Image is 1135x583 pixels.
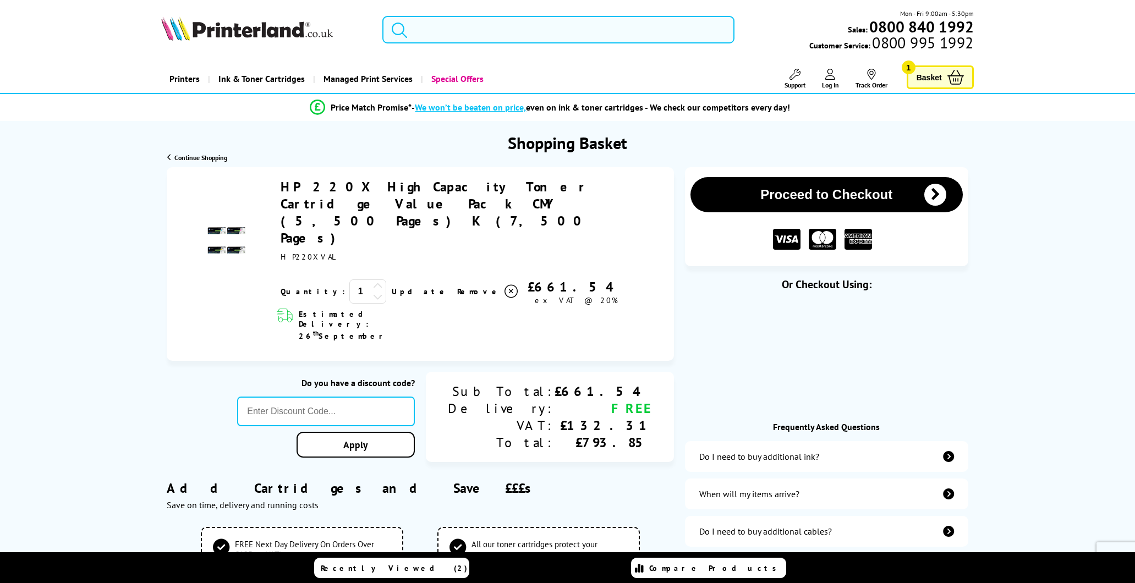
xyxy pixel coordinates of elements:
[868,21,974,32] a: 0800 840 1992
[161,16,368,43] a: Printerland Logo
[716,365,936,404] div: Amazon Pay - Use your Amazon account
[699,451,819,462] div: Do I need to buy additional ink?
[448,417,555,434] div: VAT:
[685,479,968,509] a: items-arrive
[690,177,963,212] button: Proceed to Checkout
[313,329,319,337] sup: th
[237,377,414,388] div: Do you have a discount code?
[535,295,618,305] span: ex VAT @ 20%
[161,65,208,93] a: Printers
[845,229,872,250] img: American Express
[900,8,974,19] span: Mon - Fri 9:00am - 5:30pm
[167,463,673,527] div: Add Cartridges and Save £££s
[167,153,227,162] a: Continue Shopping
[314,558,469,578] a: Recently Viewed (2)
[907,65,974,89] a: Basket 1
[281,252,337,262] span: HP220XVAL
[519,278,634,295] div: £661.54
[297,432,415,458] a: Apply
[822,69,839,89] a: Log In
[412,102,790,113] div: - even on ink & toner cartridges - We check our competitors every day!
[321,563,468,573] span: Recently Viewed (2)
[392,287,448,296] a: Update
[448,434,555,451] div: Total:
[685,277,968,291] div: Or Checkout Using:
[208,65,313,93] a: Ink & Toner Cartridges
[457,283,519,300] a: Delete item from your basket
[555,434,652,451] div: £793.85
[174,153,227,162] span: Continue Shopping
[313,65,421,93] a: Managed Print Services
[699,488,799,499] div: When will my items arrive?
[631,558,786,578] a: Compare Products
[167,499,673,510] div: Save on time, delivery and running costs
[281,178,589,246] a: HP 220X High Capacity Toner Cartridge Value Pack CMY (5,500 Pages) K (7,500 Pages)
[685,516,968,547] a: additional-cables
[699,526,832,537] div: Do I need to buy additional cables?
[822,81,839,89] span: Log In
[457,287,501,296] span: Remove
[299,309,434,341] span: Estimated Delivery: 26 September
[415,102,526,113] span: We won’t be beaten on price,
[869,16,974,37] b: 0800 840 1992
[237,397,414,426] input: Enter Discount Code...
[809,37,973,51] span: Customer Service:
[870,37,973,48] span: 0800 995 1992
[917,70,942,85] span: Basket
[809,229,836,250] img: MASTER CARD
[649,563,782,573] span: Compare Products
[785,81,805,89] span: Support
[555,400,652,417] div: FREE
[421,65,492,93] a: Special Offers
[508,132,627,153] h1: Shopping Basket
[331,102,412,113] span: Price Match Promise*
[448,383,555,400] div: Sub Total:
[555,383,652,400] div: £661.54
[685,421,968,432] div: Frequently Asked Questions
[218,65,305,93] span: Ink & Toner Cartridges
[848,24,868,35] span: Sales:
[856,69,887,89] a: Track Order
[902,61,915,74] span: 1
[235,539,392,560] span: FREE Next Day Delivery On Orders Over £125 ex VAT*
[161,16,333,41] img: Printerland Logo
[207,221,246,260] img: HP 220X High Capacity Toner Cartridge Value Pack CMY (5,500 Pages) K (7,500 Pages)
[555,417,652,434] div: £132.31
[448,400,555,417] div: Delivery:
[133,98,968,117] li: modal_Promise
[716,309,936,334] iframe: PayPal
[281,287,345,296] span: Quantity:
[685,441,968,472] a: additional-ink
[785,69,805,89] a: Support
[471,539,628,560] span: All our toner cartridges protect your warranty
[773,229,800,250] img: VISA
